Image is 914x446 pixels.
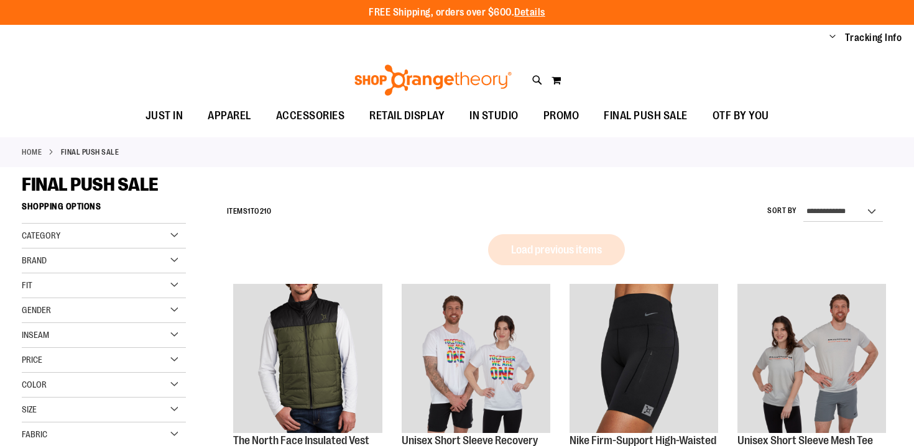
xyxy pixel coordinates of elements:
a: Home [22,147,42,158]
span: Fabric [22,429,47,439]
span: Size [22,404,37,414]
span: JUST IN [145,102,183,130]
strong: Shopping Options [22,196,186,224]
a: Details [514,7,545,18]
span: Color [22,380,47,389]
img: Shop Orangetheory [353,65,514,96]
img: Product image for Unisex Short Sleeve Mesh Tee [737,284,886,432]
button: Account menu [829,32,836,44]
a: Product image for The North Face Insulated Vest [233,284,382,434]
h2: Items to [227,202,272,221]
span: FINAL PUSH SALE [604,102,688,130]
a: FINAL PUSH SALE [591,102,700,130]
a: RETAIL DISPLAY [357,102,457,130]
a: Product image for Unisex Short Sleeve Recovery Tee [402,284,550,434]
span: Price [22,355,42,365]
span: FINAL PUSH SALE [22,174,159,195]
label: Sort By [767,206,797,216]
span: PROMO [543,102,579,130]
span: RETAIL DISPLAY [369,102,445,130]
span: IN STUDIO [469,102,519,130]
span: ACCESSORIES [276,102,345,130]
button: Load previous items [488,234,625,265]
span: Fit [22,280,32,290]
a: Tracking Info [845,31,902,45]
p: FREE Shipping, orders over $600. [369,6,545,20]
strong: FINAL PUSH SALE [61,147,119,158]
span: 210 [260,207,272,216]
a: Product image for Nike Firm-Support High-Waisted 8in Biker Shorts with Pockets [570,284,718,434]
span: Load previous items [511,243,602,256]
span: Category [22,230,60,240]
span: Brand [22,255,47,265]
span: APPAREL [208,102,251,130]
a: ACCESSORIES [264,102,358,130]
a: PROMO [531,102,592,130]
a: IN STUDIO [457,102,531,130]
a: JUST IN [133,102,196,130]
a: Product image for Unisex Short Sleeve Mesh Tee [737,284,886,434]
span: Inseam [22,330,49,340]
span: Gender [22,305,51,315]
img: Product image for Unisex Short Sleeve Recovery Tee [402,284,550,432]
img: Product image for Nike Firm-Support High-Waisted 8in Biker Shorts with Pockets [570,284,718,432]
a: OTF BY YOU [700,102,782,130]
img: Product image for The North Face Insulated Vest [233,284,382,432]
span: OTF BY YOU [713,102,769,130]
a: APPAREL [195,102,264,130]
span: 1 [247,207,251,216]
